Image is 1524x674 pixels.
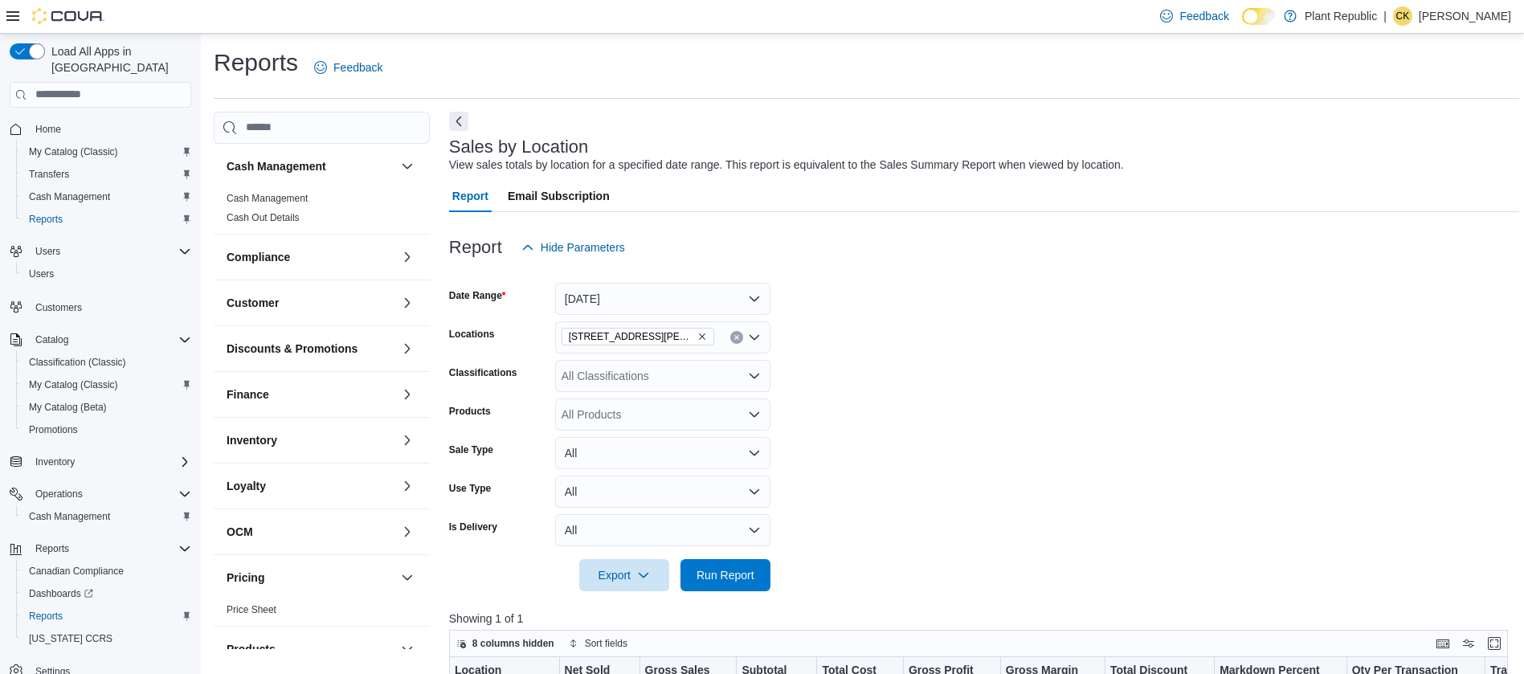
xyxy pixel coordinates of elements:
[29,632,112,645] span: [US_STATE] CCRS
[22,420,84,439] a: Promotions
[555,514,770,546] button: All
[333,59,382,76] span: Feedback
[449,405,491,418] label: Products
[227,386,394,402] button: Finance
[1419,6,1511,26] p: [PERSON_NAME]
[29,145,118,158] span: My Catalog (Classic)
[562,634,634,653] button: Sort fields
[214,600,430,626] div: Pricing
[22,398,191,417] span: My Catalog (Beta)
[449,482,491,495] label: Use Type
[555,283,770,315] button: [DATE]
[22,353,133,372] a: Classification (Classic)
[35,245,60,258] span: Users
[227,570,264,586] h3: Pricing
[227,641,276,657] h3: Products
[398,339,417,358] button: Discounts & Promotions
[227,158,394,174] button: Cash Management
[29,610,63,623] span: Reports
[227,193,308,204] a: Cash Management
[697,567,754,583] span: Run Report
[472,637,554,650] span: 8 columns hidden
[22,264,60,284] a: Users
[449,521,497,533] label: Is Delivery
[227,478,394,494] button: Loyalty
[29,452,81,472] button: Inventory
[29,484,89,504] button: Operations
[16,627,198,650] button: [US_STATE] CCRS
[22,629,191,648] span: Washington CCRS
[29,510,110,523] span: Cash Management
[227,211,300,224] span: Cash Out Details
[16,141,198,163] button: My Catalog (Classic)
[449,328,495,341] label: Locations
[22,607,191,626] span: Reports
[22,375,125,394] a: My Catalog (Classic)
[214,189,430,234] div: Cash Management
[29,484,191,504] span: Operations
[1242,8,1276,25] input: Dark Mode
[227,478,266,494] h3: Loyalty
[3,483,198,505] button: Operations
[227,158,326,174] h3: Cash Management
[3,537,198,560] button: Reports
[452,180,488,212] span: Report
[748,331,761,344] button: Open list of options
[3,329,198,351] button: Catalog
[227,192,308,205] span: Cash Management
[35,333,68,346] span: Catalog
[748,370,761,382] button: Open list of options
[585,637,627,650] span: Sort fields
[29,401,107,414] span: My Catalog (Beta)
[3,451,198,473] button: Inventory
[29,119,191,139] span: Home
[29,565,124,578] span: Canadian Compliance
[29,539,76,558] button: Reports
[22,584,191,603] span: Dashboards
[1485,634,1504,653] button: Enter fullscreen
[29,587,93,600] span: Dashboards
[227,524,253,540] h3: OCM
[398,247,417,267] button: Compliance
[227,212,300,223] a: Cash Out Details
[398,157,417,176] button: Cash Management
[398,431,417,450] button: Inventory
[1396,6,1410,26] span: CK
[29,120,67,139] a: Home
[3,295,198,318] button: Customers
[22,142,191,161] span: My Catalog (Classic)
[22,142,125,161] a: My Catalog (Classic)
[227,604,276,615] a: Price Sheet
[22,353,191,372] span: Classification (Classic)
[730,331,743,344] button: Clear input
[1383,6,1387,26] p: |
[398,385,417,404] button: Finance
[227,341,358,357] h3: Discounts & Promotions
[515,231,631,263] button: Hide Parameters
[541,239,625,255] span: Hide Parameters
[22,210,69,229] a: Reports
[29,539,191,558] span: Reports
[227,603,276,616] span: Price Sheet
[227,432,394,448] button: Inventory
[449,289,506,302] label: Date Range
[680,559,770,591] button: Run Report
[35,488,83,500] span: Operations
[555,476,770,508] button: All
[449,443,493,456] label: Sale Type
[16,374,198,396] button: My Catalog (Classic)
[1433,634,1452,653] button: Keyboard shortcuts
[227,641,394,657] button: Products
[22,165,76,184] a: Transfers
[579,559,669,591] button: Export
[35,542,69,555] span: Reports
[308,51,389,84] a: Feedback
[398,639,417,659] button: Products
[22,420,191,439] span: Promotions
[22,507,191,526] span: Cash Management
[449,157,1124,174] div: View sales totals by location for a specified date range. This report is equivalent to the Sales ...
[227,249,394,265] button: Compliance
[22,210,191,229] span: Reports
[449,137,589,157] h3: Sales by Location
[16,582,198,605] a: Dashboards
